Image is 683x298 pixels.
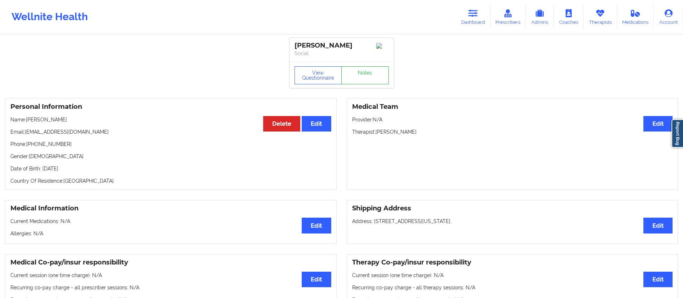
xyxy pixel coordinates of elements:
p: Current Medications: N/A [10,218,331,225]
p: Phone: [PHONE_NUMBER] [10,141,331,148]
button: Edit [302,218,331,233]
p: Therapist: [PERSON_NAME] [352,128,673,135]
a: Notes [341,66,389,84]
h3: Shipping Address [352,204,673,213]
a: Medications [617,5,654,29]
h3: Medical Team [352,103,673,111]
p: Provider: N/A [352,116,673,123]
p: Country Of Residence: [GEOGRAPHIC_DATA] [10,177,331,184]
h3: Personal Information [10,103,331,111]
button: Edit [302,272,331,287]
p: Recurring co-pay charge - all therapy sessions : N/A [352,284,673,291]
a: Coaches [554,5,584,29]
p: Current session (one time charge): N/A [352,272,673,279]
div: [PERSON_NAME] [295,41,389,50]
button: Edit [643,272,673,287]
p: Address: [STREET_ADDRESS][US_STATE]. [352,218,673,225]
button: Delete [263,116,300,132]
h3: Medical Co-pay/insur responsibility [10,258,331,267]
button: View Questionnaire [295,66,342,84]
p: Social [295,50,389,57]
p: Email: [EMAIL_ADDRESS][DOMAIN_NAME] [10,128,331,135]
p: Gender: [DEMOGRAPHIC_DATA] [10,153,331,160]
h3: Medical Information [10,204,331,213]
h3: Therapy Co-pay/insur responsibility [352,258,673,267]
button: Edit [302,116,331,132]
a: Therapists [584,5,617,29]
a: Account [654,5,683,29]
a: Report Bug [671,119,683,148]
button: Edit [643,218,673,233]
a: Dashboard [456,5,490,29]
a: Prescribers [490,5,526,29]
p: Current session (one time charge): N/A [10,272,331,279]
p: Recurring co-pay charge - all prescriber sessions : N/A [10,284,331,291]
p: Allergies: N/A [10,230,331,237]
button: Edit [643,116,673,132]
img: Image%2Fplaceholer-image.png [376,43,389,49]
p: Date of Birth: [DATE] [10,165,331,172]
p: Name: [PERSON_NAME] [10,116,331,123]
a: Admins [526,5,554,29]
